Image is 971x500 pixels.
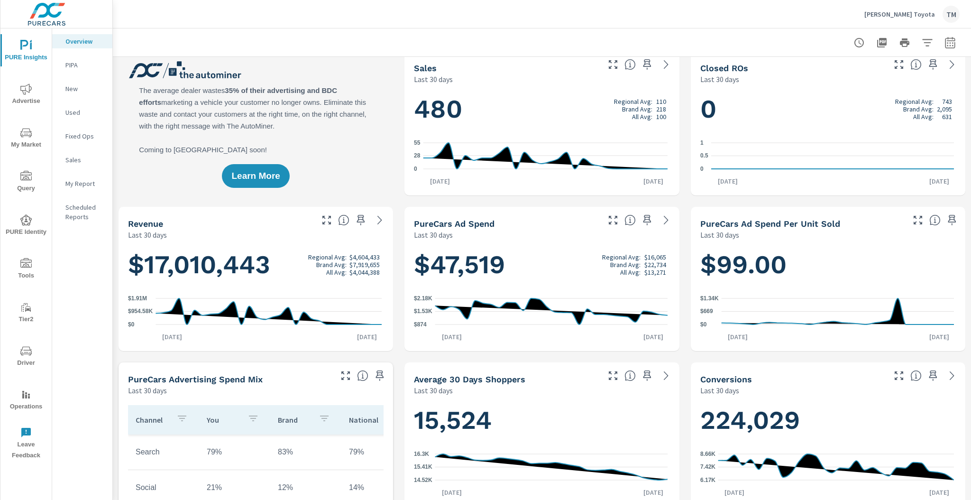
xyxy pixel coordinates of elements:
span: Save this to your personalized report [640,368,655,383]
span: Total cost of media for all PureCars channels for the selected dealership group over the selected... [624,214,636,226]
div: Scheduled Reports [52,200,112,224]
text: $1.34K [700,295,719,302]
span: The number of dealer-specified goals completed by a visitor. [Source: This data is provided by th... [910,370,922,381]
p: [DATE] [637,332,670,342]
p: Regional Avg: [308,253,347,261]
p: Last 30 days [700,74,739,85]
p: [DATE] [350,332,384,342]
button: Make Fullscreen [891,57,907,72]
span: This table looks at how you compare to the amount of budget you spend per channel as opposed to y... [357,370,368,381]
span: Operations [3,389,49,412]
td: 14% [341,476,412,500]
h5: Average 30 Days Shoppers [414,374,525,384]
p: [DATE] [721,332,754,342]
p: 631 [942,113,952,120]
td: 21% [199,476,270,500]
a: See more details in report [372,213,387,228]
p: 100 [656,113,666,120]
a: See more details in report [944,368,960,383]
a: See more details in report [659,213,674,228]
text: $1.53K [414,308,432,315]
p: [DATE] [923,332,956,342]
p: [DATE] [637,176,670,186]
span: Tier2 [3,302,49,325]
p: Last 30 days [700,229,739,241]
p: New [65,84,105,93]
text: $1.91M [128,295,147,302]
h1: 224,029 [700,404,956,436]
h5: PureCars Ad Spend [414,219,495,229]
p: Last 30 days [414,385,453,396]
p: National [349,415,382,425]
text: 0 [700,166,704,172]
p: All Avg: [326,269,347,276]
td: 79% [199,440,270,464]
text: 1 [700,139,704,146]
h1: 15,524 [414,404,669,436]
p: Brand Avg: [622,105,652,113]
div: Used [52,105,112,120]
span: Number of Repair Orders Closed by the selected dealership group over the selected time range. [So... [910,59,922,70]
button: Apply Filters [918,33,937,52]
div: My Report [52,176,112,191]
a: See more details in report [944,57,960,72]
p: Brand Avg: [903,105,934,113]
p: Regional Avg: [602,253,641,261]
span: Tools [3,258,49,281]
p: [DATE] [156,332,189,342]
text: $0 [700,321,707,328]
h5: Revenue [128,219,163,229]
p: Overview [65,37,105,46]
p: PIPA [65,60,105,70]
td: Social [128,476,199,500]
p: $13,271 [644,269,666,276]
button: Make Fullscreen [891,368,907,383]
text: $0 [128,321,135,328]
div: New [52,82,112,96]
td: 79% [341,440,412,464]
p: Regional Avg: [895,98,934,105]
span: PURE Insights [3,40,49,63]
div: Overview [52,34,112,48]
h5: Closed ROs [700,63,748,73]
button: Select Date Range [941,33,960,52]
text: $2.18K [414,295,432,302]
text: 0 [414,166,417,172]
p: Scheduled Reports [65,203,105,222]
button: Print Report [895,33,914,52]
a: See more details in report [659,57,674,72]
td: Search [128,440,199,464]
button: Make Fullscreen [605,213,621,228]
p: [DATE] [423,176,457,186]
button: Make Fullscreen [338,368,353,383]
text: 28 [414,152,421,159]
p: All Avg: [913,113,934,120]
span: Learn More [231,172,280,180]
p: Regional Avg: [614,98,652,105]
h1: 0 [700,93,956,125]
p: [DATE] [435,332,468,342]
span: Driver [3,345,49,369]
span: Save this to your personalized report [925,57,941,72]
p: [DATE] [637,488,670,497]
p: All Avg: [632,113,652,120]
h5: Sales [414,63,437,73]
button: "Export Report to PDF" [872,33,891,52]
span: Save this to your personalized report [640,213,655,228]
text: 0.5 [700,153,708,159]
text: 6.17K [700,477,715,483]
text: 16.3K [414,451,429,457]
p: Sales [65,155,105,165]
p: [DATE] [923,488,956,497]
p: $16,065 [644,253,666,261]
button: Make Fullscreen [319,213,334,228]
p: Last 30 days [128,385,167,396]
button: Make Fullscreen [605,57,621,72]
h1: 480 [414,93,669,125]
a: See more details in report [659,368,674,383]
div: TM [943,6,960,23]
div: Sales [52,153,112,167]
span: Save this to your personalized report [353,213,368,228]
span: Save this to your personalized report [372,368,387,383]
h5: PureCars Ad Spend Per Unit Sold [700,219,840,229]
